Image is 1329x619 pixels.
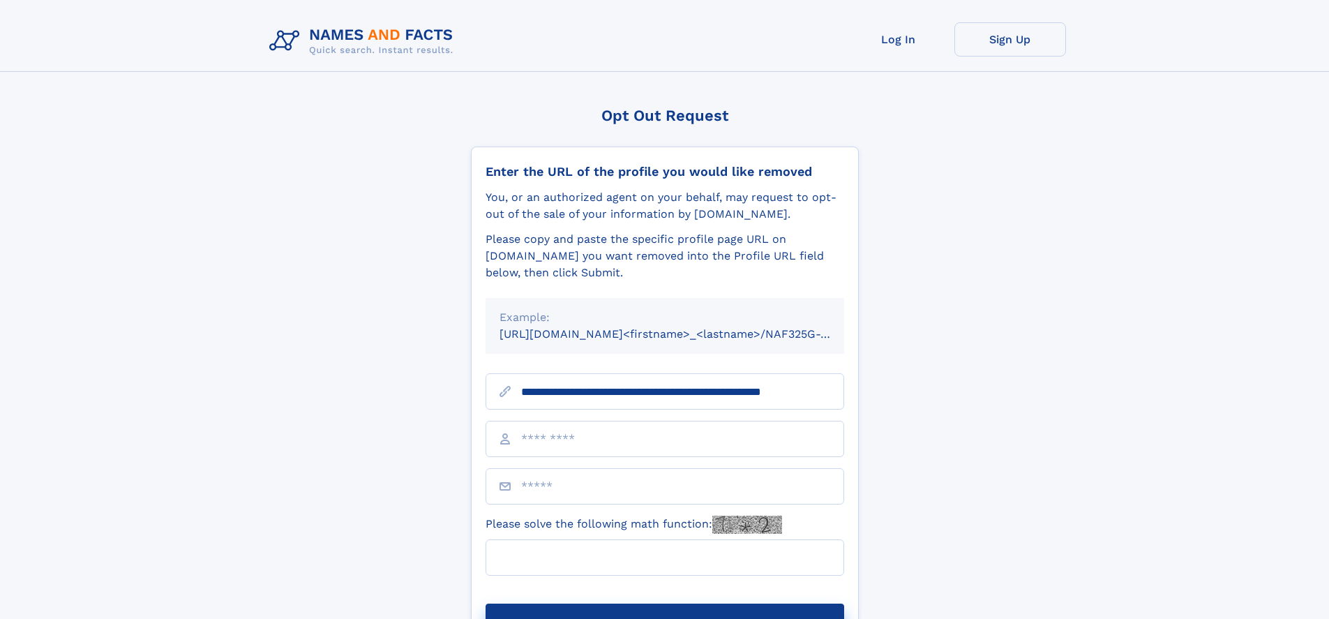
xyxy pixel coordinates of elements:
img: Logo Names and Facts [264,22,465,60]
div: Enter the URL of the profile you would like removed [486,164,844,179]
div: Please copy and paste the specific profile page URL on [DOMAIN_NAME] you want removed into the Pr... [486,231,844,281]
div: You, or an authorized agent on your behalf, may request to opt-out of the sale of your informatio... [486,189,844,223]
label: Please solve the following math function: [486,516,782,534]
a: Sign Up [954,22,1066,57]
div: Example: [500,309,830,326]
div: Opt Out Request [471,107,859,124]
a: Log In [843,22,954,57]
small: [URL][DOMAIN_NAME]<firstname>_<lastname>/NAF325G-xxxxxxxx [500,327,871,341]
